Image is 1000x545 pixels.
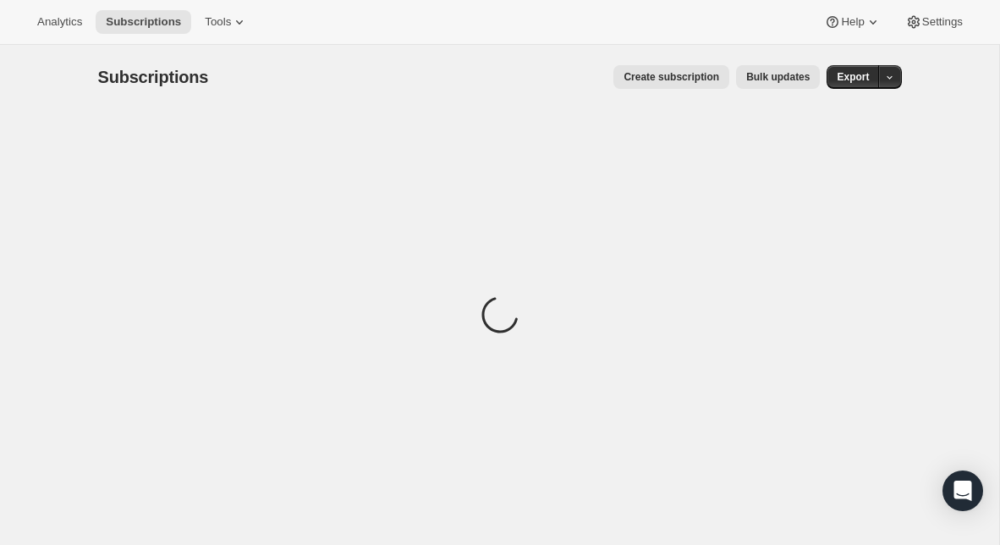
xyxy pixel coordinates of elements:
[837,70,869,84] span: Export
[736,65,820,89] button: Bulk updates
[814,10,891,34] button: Help
[922,15,963,29] span: Settings
[195,10,258,34] button: Tools
[746,70,810,84] span: Bulk updates
[96,10,191,34] button: Subscriptions
[98,68,209,86] span: Subscriptions
[624,70,719,84] span: Create subscription
[942,471,983,511] div: Open Intercom Messenger
[205,15,231,29] span: Tools
[613,65,729,89] button: Create subscription
[106,15,181,29] span: Subscriptions
[827,65,879,89] button: Export
[37,15,82,29] span: Analytics
[895,10,973,34] button: Settings
[27,10,92,34] button: Analytics
[841,15,864,29] span: Help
